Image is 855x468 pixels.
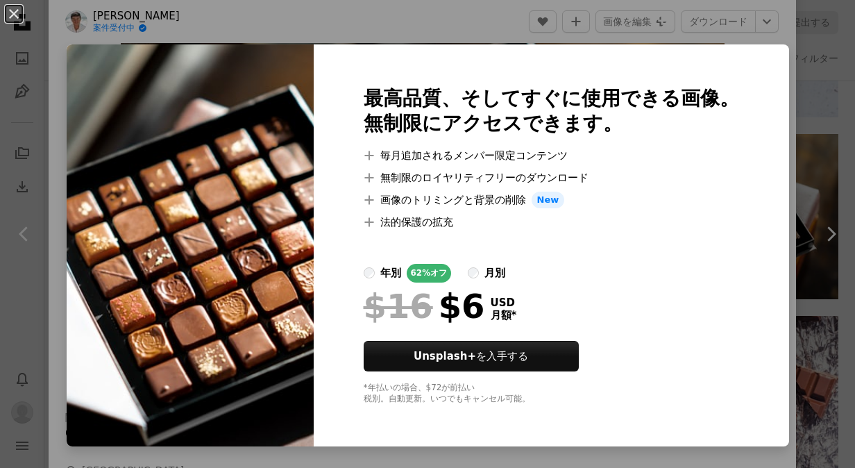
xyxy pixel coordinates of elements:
[484,265,505,281] div: 月別
[364,288,485,324] div: $6
[364,86,739,136] h2: 最高品質、そしてすぐに使用できる画像。 無制限にアクセスできます。
[414,350,476,362] strong: Unsplash+
[364,147,739,164] li: 毎月追加されるメンバー限定コンテンツ
[532,192,565,208] span: New
[491,296,517,309] span: USD
[468,267,479,278] input: 月別
[67,44,314,446] img: photo-1548741487-18d363dc4469
[364,383,739,405] div: *年払いの場合、 $72 が前払い 税別。自動更新。いつでもキャンセル可能。
[364,169,739,186] li: 無制限のロイヤリティフリーのダウンロード
[380,265,401,281] div: 年別
[364,192,739,208] li: 画像のトリミングと背景の削除
[407,264,452,283] div: 62% オフ
[364,214,739,231] li: 法的保護の拡充
[364,341,579,371] a: Unsplash+を入手する
[364,288,433,324] span: $16
[364,267,375,278] input: 年別62%オフ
